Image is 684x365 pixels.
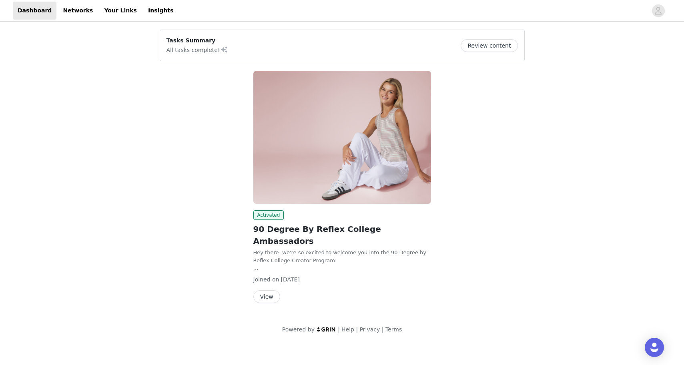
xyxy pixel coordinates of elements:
a: Privacy [360,326,380,333]
a: Networks [58,2,98,20]
p: All tasks complete! [166,45,228,54]
div: Open Intercom Messenger [645,338,664,357]
div: avatar [654,4,662,17]
span: | [382,326,384,333]
span: Powered by [282,326,315,333]
a: Insights [143,2,178,20]
a: Terms [385,326,402,333]
span: Activated [253,210,284,220]
p: Tasks Summary [166,36,228,45]
h2: 90 Degree By Reflex College Ambassadors [253,223,431,247]
a: Your Links [99,2,142,20]
a: View [253,294,280,300]
img: 90 Degree by Reflex [253,71,431,204]
a: Help [341,326,354,333]
button: Review content [461,39,518,52]
span: | [338,326,340,333]
span: Joined on [253,276,279,283]
img: logo [316,327,336,332]
p: Hey there- we're so excited to welcome you into the 90 Degree by Reflex College Creator Program! [253,249,431,264]
span: | [356,326,358,333]
button: View [253,290,280,303]
a: Dashboard [13,2,56,20]
span: [DATE] [281,276,300,283]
